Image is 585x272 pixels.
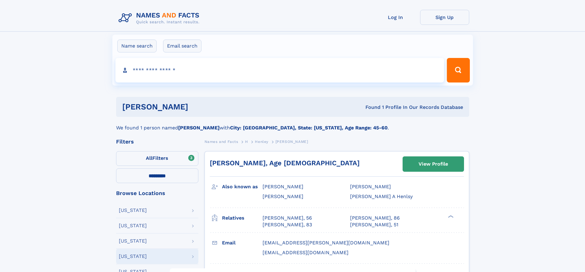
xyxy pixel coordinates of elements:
div: Browse Locations [116,190,198,196]
span: [EMAIL_ADDRESS][PERSON_NAME][DOMAIN_NAME] [263,240,389,246]
div: Filters [116,139,198,144]
div: View Profile [419,157,448,171]
span: [PERSON_NAME] [275,140,308,144]
div: We found 1 person named with . [116,117,469,132]
div: [US_STATE] [119,254,147,259]
h3: Also known as [222,182,263,192]
div: ❯ [447,214,454,218]
span: [EMAIL_ADDRESS][DOMAIN_NAME] [263,250,349,255]
div: [US_STATE] [119,239,147,243]
span: H [245,140,248,144]
a: H [245,138,248,145]
span: Henley [255,140,268,144]
a: [PERSON_NAME], 56 [263,215,312,221]
b: [PERSON_NAME] [178,125,220,131]
span: All [146,155,152,161]
a: View Profile [403,157,464,171]
input: search input [115,58,444,82]
span: [PERSON_NAME] [263,193,303,199]
div: Found 1 Profile In Our Records Database [277,104,463,111]
div: [US_STATE] [119,208,147,213]
label: Filters [116,151,198,166]
span: [PERSON_NAME] [350,184,391,190]
button: Search Button [447,58,470,82]
b: City: [GEOGRAPHIC_DATA], State: [US_STATE], Age Range: 45-60 [230,125,388,131]
div: [US_STATE] [119,223,147,228]
span: [PERSON_NAME] A Henlsy [350,193,413,199]
a: Names and Facts [205,138,238,145]
h3: Email [222,238,263,248]
h1: [PERSON_NAME] [122,103,277,111]
a: [PERSON_NAME], 51 [350,221,398,228]
span: [PERSON_NAME] [263,184,303,190]
label: Email search [163,40,201,52]
a: [PERSON_NAME], 83 [263,221,312,228]
a: [PERSON_NAME], 86 [350,215,400,221]
h3: Relatives [222,213,263,223]
a: Log In [371,10,420,25]
img: Logo Names and Facts [116,10,205,26]
a: Sign Up [420,10,469,25]
label: Name search [117,40,157,52]
a: Henley [255,138,268,145]
a: [PERSON_NAME], Age [DEMOGRAPHIC_DATA] [210,159,360,167]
